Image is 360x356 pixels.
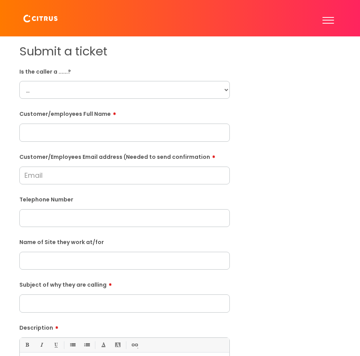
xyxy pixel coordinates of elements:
a: 1. Ordered List (Ctrl-Shift-8) [82,340,91,350]
input: Email [19,167,230,184]
a: Font Color [98,340,108,350]
h1: Submit a ticket [19,44,230,58]
label: Is the caller a ......? [19,67,230,75]
a: • Unordered List (Ctrl-Shift-7) [67,340,77,350]
label: Name of Site they work at/for [19,237,230,246]
a: Italic (Ctrl-I) [36,340,46,350]
label: Telephone Number [19,195,230,203]
a: Underline(Ctrl-U) [51,340,60,350]
a: Link [129,340,139,350]
label: Customer/Employees Email address (Needed to send confirmation [19,151,230,160]
a: Bold (Ctrl-B) [22,340,32,350]
label: Customer/employees Full Name [19,108,230,117]
button: Toggle Navigation [319,6,337,30]
label: Description [19,322,230,331]
label: Subject of why they are calling [19,279,230,288]
a: Back Color [113,340,122,350]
